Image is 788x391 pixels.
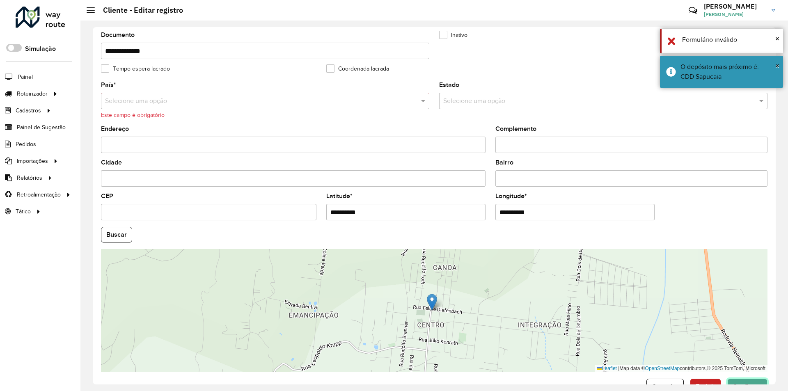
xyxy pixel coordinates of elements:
[696,383,715,390] span: Excluir
[495,124,536,134] label: Complemento
[101,158,122,167] label: Cidade
[16,106,41,115] span: Cadastros
[17,89,48,98] span: Roteirizador
[775,59,779,72] button: Close
[704,11,765,18] span: [PERSON_NAME]
[101,64,170,73] label: Tempo espera lacrado
[775,61,779,70] span: ×
[101,191,113,201] label: CEP
[618,366,619,371] span: |
[25,44,56,54] label: Simulação
[682,35,777,45] div: Formulário inválido
[775,32,779,45] button: Close
[439,31,467,39] label: Inativo
[775,34,779,43] span: ×
[17,157,48,165] span: Importações
[439,80,459,90] label: Estado
[101,124,129,134] label: Endereço
[495,158,513,167] label: Bairro
[595,365,767,372] div: Map data © contributors,© 2025 TomTom, Microsoft
[652,383,678,390] span: Cancelar
[680,62,777,82] div: O depósito mais próximo é: CDD Sapucaia
[17,190,61,199] span: Retroalimentação
[684,2,702,19] a: Contato Rápido
[101,80,116,90] label: País
[704,2,765,10] h3: [PERSON_NAME]
[101,227,132,242] button: Buscar
[645,366,680,371] a: OpenStreetMap
[326,191,353,201] label: Latitude
[17,123,66,132] span: Painel de Sugestão
[16,140,36,149] span: Pedidos
[95,6,183,15] h2: Cliente - Editar registro
[101,112,165,118] formly-validation-message: Este campo é obrigatório
[733,383,762,390] span: Confirmar
[101,30,135,40] label: Documento
[597,366,617,371] a: Leaflet
[17,174,42,182] span: Relatórios
[18,73,33,81] span: Painel
[16,207,31,216] span: Tático
[495,191,527,201] label: Longitude
[326,64,389,73] label: Coordenada lacrada
[427,294,437,311] img: Marker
